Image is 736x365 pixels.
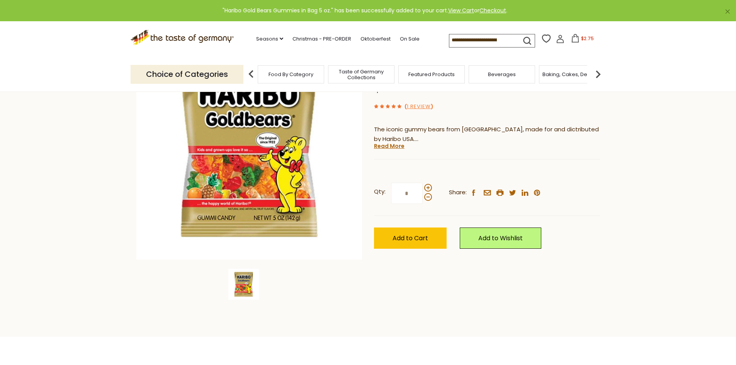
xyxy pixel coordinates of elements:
[542,71,602,77] a: Baking, Cakes, Desserts
[391,183,423,204] input: Qty:
[725,9,730,14] a: ×
[243,66,259,82] img: previous arrow
[256,35,283,43] a: Seasons
[400,35,420,43] a: On Sale
[374,187,386,197] strong: Qty:
[136,34,362,260] img: Haribo Gold Bears Gummies in Bag
[448,7,474,14] a: View Cart
[488,71,516,77] a: Beverages
[479,7,506,14] a: Checkout
[269,71,313,77] a: Food By Category
[374,142,405,150] a: Read More
[330,69,392,80] a: Taste of Germany Collections
[590,66,606,82] img: next arrow
[228,269,259,300] img: Haribo Gold Bears Gummies in Bag
[393,234,428,243] span: Add to Cart
[360,35,391,43] a: Oktoberfest
[374,125,600,144] p: The iconic gummy bears from [GEOGRAPHIC_DATA], made for and dictributed by Haribo USA.
[449,188,467,197] span: Share:
[566,34,599,46] button: $2.75
[460,227,541,249] a: Add to Wishlist
[6,6,724,15] div: "Haribo Gold Bears Gummies in Bag 5 oz." has been successfully added to your cart. or .
[408,71,455,77] a: Featured Products
[581,35,594,42] span: $2.75
[405,103,433,110] span: ( )
[374,227,447,249] button: Add to Cart
[131,65,243,84] p: Choice of Categories
[292,35,351,43] a: Christmas - PRE-ORDER
[407,103,431,111] a: 1 Review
